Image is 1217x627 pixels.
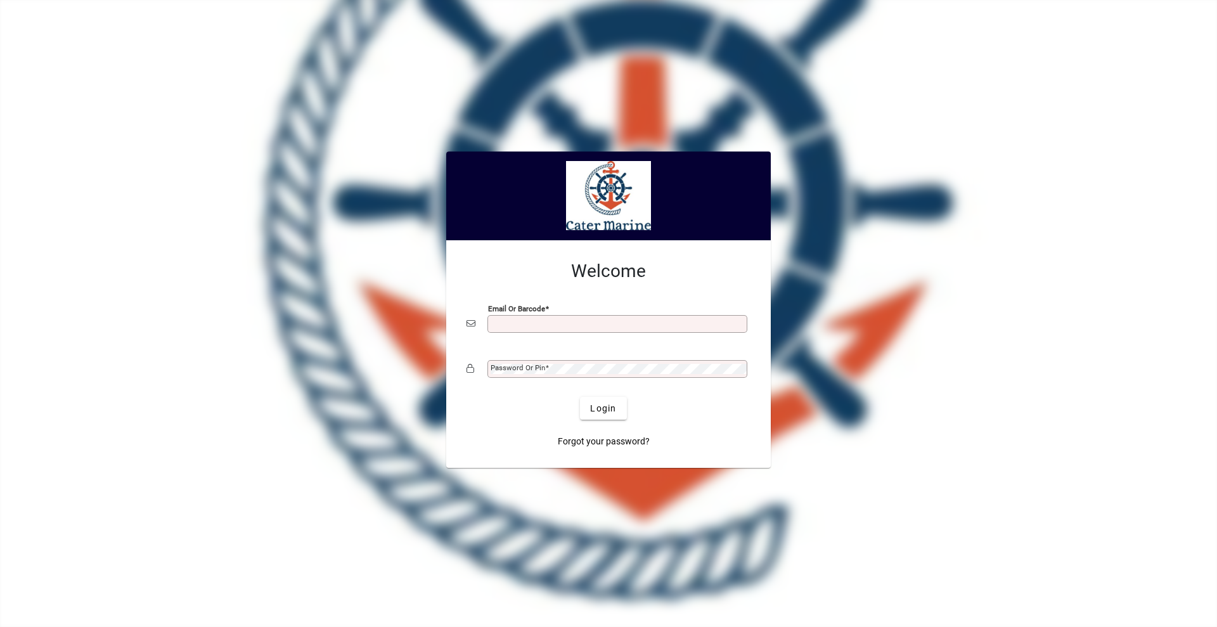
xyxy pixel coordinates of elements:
[580,397,626,420] button: Login
[467,261,750,282] h2: Welcome
[491,363,545,372] mat-label: Password or Pin
[590,402,616,415] span: Login
[553,430,655,453] a: Forgot your password?
[488,304,545,313] mat-label: Email or Barcode
[558,435,650,448] span: Forgot your password?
